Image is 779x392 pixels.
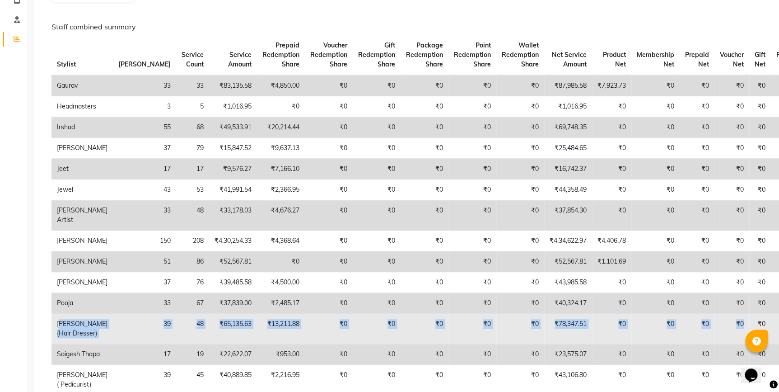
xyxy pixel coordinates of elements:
td: 86 [176,251,209,272]
td: ₹52,567.81 [209,251,257,272]
td: ₹0 [353,314,401,344]
td: ₹0 [448,344,496,365]
td: ₹0 [448,75,496,96]
td: ₹0 [305,231,353,251]
td: Jeet [51,159,113,179]
td: 48 [176,200,209,231]
td: ₹0 [714,344,749,365]
td: ₹16,742.37 [544,159,592,179]
td: ₹0 [353,117,401,138]
td: ₹0 [496,75,544,96]
td: Jewel [51,179,113,200]
td: ₹0 [749,200,771,231]
td: ₹0 [680,200,714,231]
td: ₹0 [305,314,353,344]
span: Service Amount [228,51,252,68]
td: ₹0 [631,159,680,179]
td: ₹0 [749,117,771,138]
td: ₹0 [401,117,448,138]
td: ₹0 [714,272,749,293]
td: [PERSON_NAME] [51,272,113,293]
iframe: chat widget [741,356,770,383]
td: ₹69,748.35 [544,117,592,138]
td: ₹0 [353,138,401,159]
td: Pooja [51,293,113,314]
td: ₹0 [631,231,680,251]
td: [PERSON_NAME] [51,231,113,251]
td: ₹0 [496,231,544,251]
td: ₹0 [680,117,714,138]
td: 3 [113,96,176,117]
td: ₹0 [631,293,680,314]
td: ₹0 [448,314,496,344]
td: ₹0 [305,159,353,179]
td: ₹41,991.54 [209,179,257,200]
td: ₹0 [592,159,631,179]
span: Voucher Net [720,51,744,68]
td: ₹0 [714,138,749,159]
td: ₹83,135.58 [209,75,257,96]
td: ₹0 [680,138,714,159]
td: 150 [113,231,176,251]
td: 37 [113,272,176,293]
td: ₹0 [305,251,353,272]
td: 43 [113,179,176,200]
td: ₹0 [401,231,448,251]
td: ₹0 [592,138,631,159]
td: ₹4,850.00 [257,75,305,96]
td: ₹25,484.65 [544,138,592,159]
td: ₹37,839.00 [209,293,257,314]
td: ₹0 [305,200,353,231]
td: ₹0 [749,231,771,251]
span: Stylist [57,60,76,68]
span: [PERSON_NAME] [118,60,171,68]
td: 33 [176,75,209,96]
td: ₹0 [353,272,401,293]
td: ₹0 [401,314,448,344]
td: ₹0 [631,117,680,138]
span: Package Redemption Share [406,41,443,68]
td: ₹0 [592,200,631,231]
td: ₹78,347.51 [544,314,592,344]
td: ₹0 [749,159,771,179]
td: ₹0 [496,179,544,200]
span: Gift Net [755,51,765,68]
td: ₹0 [496,314,544,344]
td: ₹9,576.27 [209,159,257,179]
td: ₹0 [680,314,714,344]
td: ₹0 [353,96,401,117]
td: ₹1,016.95 [209,96,257,117]
td: ₹0 [496,344,544,365]
td: ₹0 [631,138,680,159]
td: 33 [113,75,176,96]
td: ₹0 [401,293,448,314]
td: ₹0 [401,179,448,200]
td: ₹0 [749,138,771,159]
td: ₹65,135.63 [209,314,257,344]
td: ₹0 [592,272,631,293]
td: [PERSON_NAME] [51,251,113,272]
td: ₹0 [305,117,353,138]
td: ₹0 [714,117,749,138]
td: ₹44,358.49 [544,179,592,200]
td: ₹0 [749,75,771,96]
td: ₹0 [680,75,714,96]
td: ₹0 [353,200,401,231]
td: 53 [176,179,209,200]
td: ₹0 [401,344,448,365]
td: ₹87,985.58 [544,75,592,96]
td: ₹0 [305,272,353,293]
td: ₹0 [496,251,544,272]
td: ₹39,485.58 [209,272,257,293]
td: 33 [113,200,176,231]
td: 17 [176,159,209,179]
td: ₹0 [496,96,544,117]
td: 39 [113,314,176,344]
td: ₹2,485.17 [257,293,305,314]
td: ₹0 [257,96,305,117]
td: 19 [176,344,209,365]
td: ₹0 [714,293,749,314]
td: 67 [176,293,209,314]
td: ₹0 [680,231,714,251]
h6: Staff combined summary [51,23,760,31]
